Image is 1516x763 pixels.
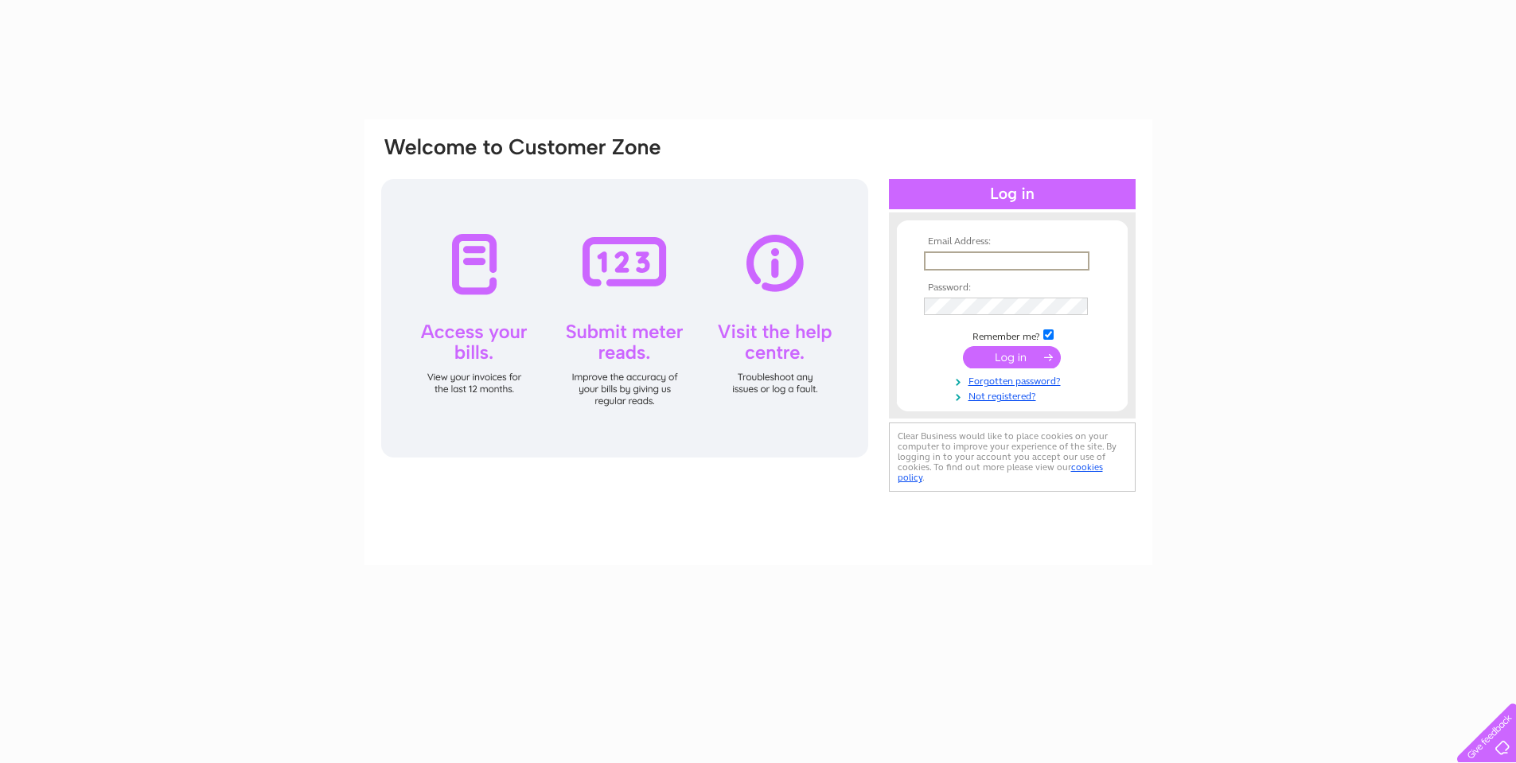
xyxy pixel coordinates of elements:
[920,327,1105,343] td: Remember me?
[898,461,1103,483] a: cookies policy
[920,282,1105,294] th: Password:
[920,236,1105,247] th: Email Address:
[924,372,1105,387] a: Forgotten password?
[889,422,1136,492] div: Clear Business would like to place cookies on your computer to improve your experience of the sit...
[963,346,1061,368] input: Submit
[924,387,1105,403] a: Not registered?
